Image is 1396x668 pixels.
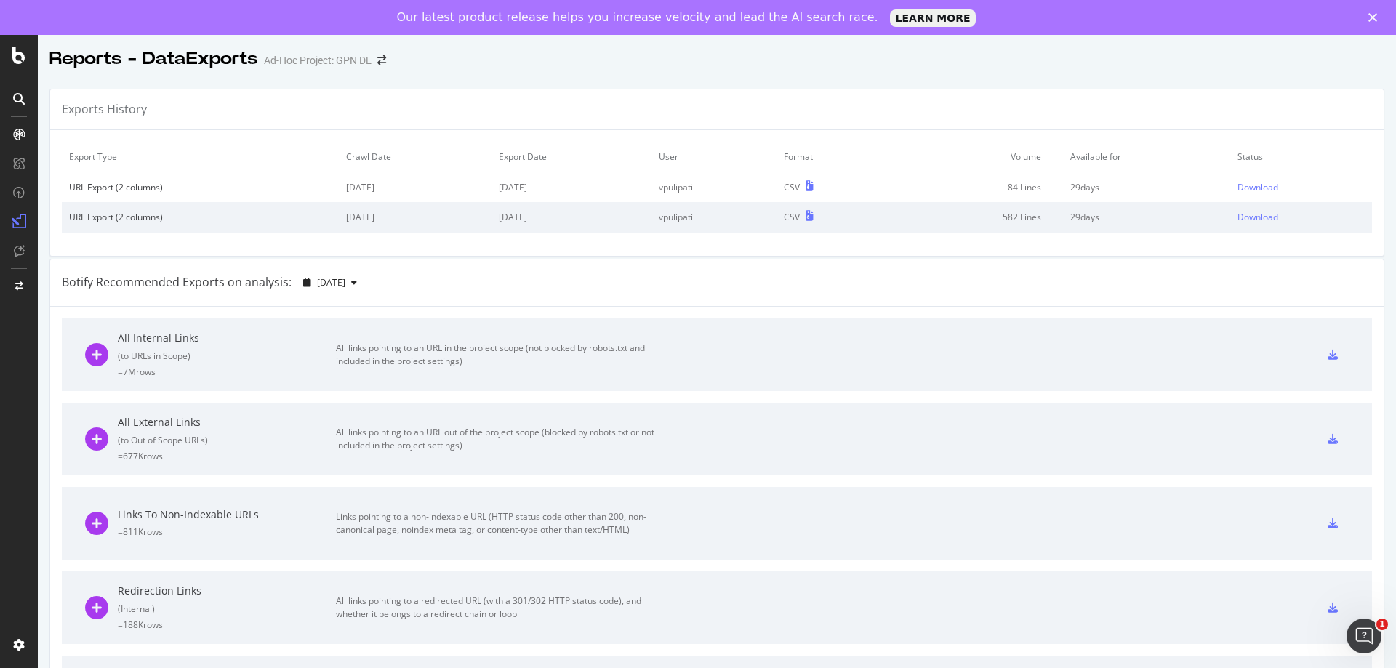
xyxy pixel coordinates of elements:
[118,507,336,522] div: Links To Non-Indexable URLs
[118,331,336,345] div: All Internal Links
[1237,211,1278,223] div: Download
[1237,181,1365,193] a: Download
[651,142,776,172] td: User
[118,450,336,462] div: = 677K rows
[62,274,292,291] div: Botify Recommended Exports on analysis:
[118,619,336,631] div: = 188K rows
[69,181,332,193] div: URL Export (2 columns)
[118,603,336,615] div: ( Internal )
[377,55,386,65] div: arrow-right-arrow-left
[336,595,663,621] div: All links pointing to a redirected URL (with a 301/302 HTTP status code), and whether it belongs ...
[1328,434,1338,444] div: csv-export
[1063,202,1230,232] td: 29 days
[651,202,776,232] td: vpulipati
[264,53,372,68] div: Ad-Hoc Project: GPN DE
[1368,13,1383,22] div: Close
[336,342,663,368] div: All links pointing to an URL in the project scope (not blocked by robots.txt and included in the ...
[890,202,1063,232] td: 582 Lines
[1237,211,1365,223] a: Download
[784,211,800,223] div: CSV
[118,434,336,446] div: ( to Out of Scope URLs )
[777,142,890,172] td: Format
[339,172,492,203] td: [DATE]
[62,142,339,172] td: Export Type
[118,415,336,430] div: All External Links
[1347,619,1381,653] iframe: Intercom live chat
[1063,172,1230,203] td: 29 days
[397,10,878,25] div: Our latest product release helps you increase velocity and lead the AI search race.
[492,142,651,172] td: Export Date
[1328,350,1338,360] div: csv-export
[784,181,800,193] div: CSV
[492,202,651,232] td: [DATE]
[336,426,663,452] div: All links pointing to an URL out of the project scope (blocked by robots.txt or not included in t...
[1063,142,1230,172] td: Available for
[339,202,492,232] td: [DATE]
[339,142,492,172] td: Crawl Date
[297,271,363,294] button: [DATE]
[890,172,1063,203] td: 84 Lines
[336,510,663,536] div: Links pointing to a non-indexable URL (HTTP status code other than 200, non-canonical page, noind...
[1237,181,1278,193] div: Download
[890,9,976,27] a: LEARN MORE
[69,211,332,223] div: URL Export (2 columns)
[890,142,1063,172] td: Volume
[1328,603,1338,613] div: csv-export
[49,47,258,71] div: Reports - DataExports
[118,350,336,362] div: ( to URLs in Scope )
[317,276,345,289] span: 2025 Aug. 26th
[118,366,336,378] div: = 7M rows
[1328,518,1338,528] div: csv-export
[1230,142,1372,172] td: Status
[651,172,776,203] td: vpulipati
[1376,619,1388,630] span: 1
[118,526,336,538] div: = 811K rows
[62,101,147,118] div: Exports History
[118,584,336,598] div: Redirection Links
[492,172,651,203] td: [DATE]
